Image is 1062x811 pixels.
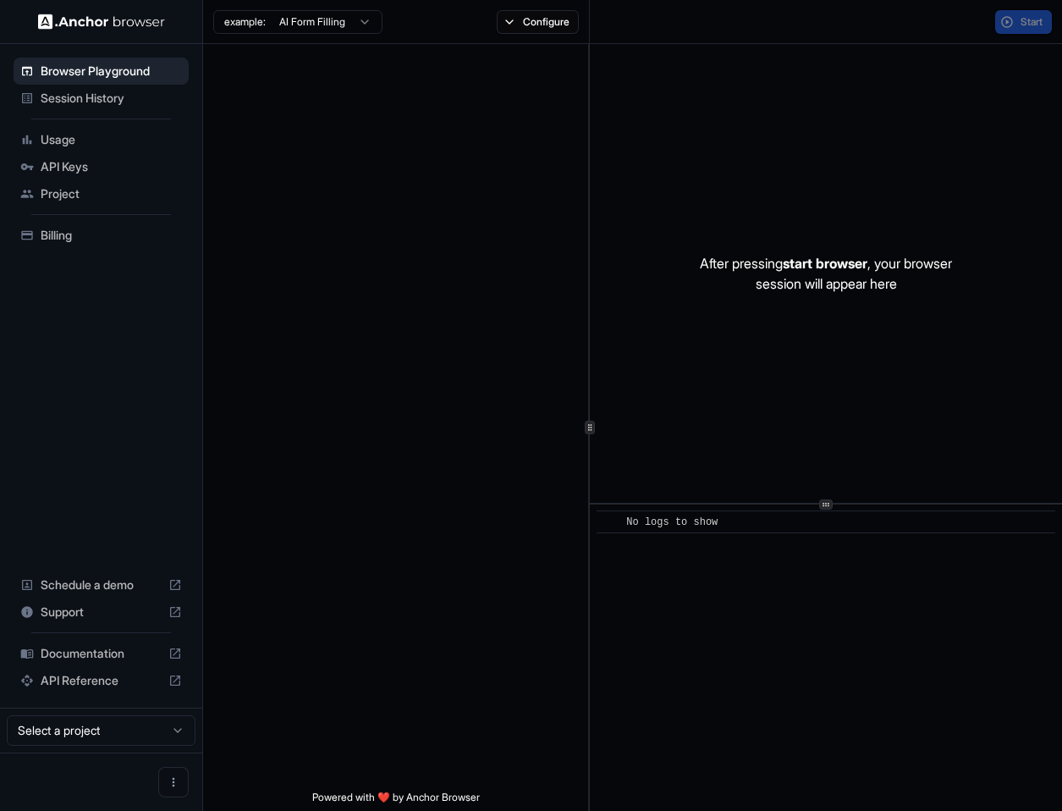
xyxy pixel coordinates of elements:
[41,158,182,175] span: API Keys
[14,667,189,694] div: API Reference
[14,153,189,180] div: API Keys
[14,58,189,85] div: Browser Playground
[14,85,189,112] div: Session History
[38,14,165,30] img: Anchor Logo
[14,180,189,207] div: Project
[497,10,579,34] button: Configure
[312,791,480,811] span: Powered with ❤️ by Anchor Browser
[626,516,718,528] span: No logs to show
[41,63,182,80] span: Browser Playground
[41,227,182,244] span: Billing
[41,672,162,689] span: API Reference
[14,599,189,626] div: Support
[783,255,867,272] span: start browser
[14,640,189,667] div: Documentation
[41,185,182,202] span: Project
[41,645,162,662] span: Documentation
[41,90,182,107] span: Session History
[605,514,614,531] span: ​
[41,604,162,621] span: Support
[41,131,182,148] span: Usage
[700,253,952,294] p: After pressing , your browser session will appear here
[224,15,266,29] span: example:
[158,767,189,797] button: Open menu
[41,577,162,593] span: Schedule a demo
[14,571,189,599] div: Schedule a demo
[14,126,189,153] div: Usage
[14,222,189,249] div: Billing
